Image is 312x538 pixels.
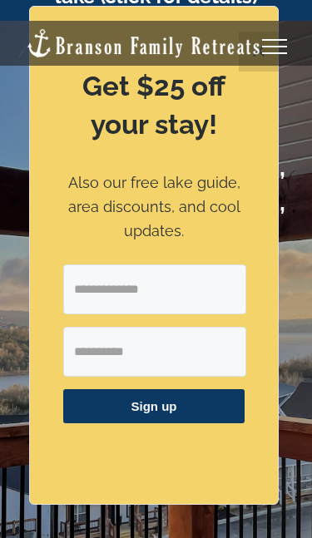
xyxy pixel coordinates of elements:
[63,264,246,314] input: Email Address
[63,67,245,144] h2: Get $25 off your stay!
[63,444,245,461] p: ​
[25,150,287,254] h1: [GEOGRAPHIC_DATA], [GEOGRAPHIC_DATA], [US_STATE]
[25,27,262,59] img: Branson Family Retreats Logo
[63,171,245,243] p: Also our free lake guide, area discounts, and cool updates.
[241,39,308,54] a: Toggle Menu
[63,389,245,423] button: Sign up
[63,327,246,377] input: First Name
